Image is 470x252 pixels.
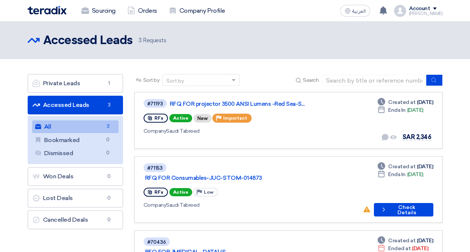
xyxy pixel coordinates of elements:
[402,133,431,141] span: SAR 2,346
[340,5,370,17] button: العربية
[139,36,166,45] span: Requests
[194,114,212,123] div: New
[378,98,433,106] div: [DATE]
[378,170,423,178] div: [DATE]
[105,101,114,109] span: 3
[374,203,433,216] button: Check Details
[104,136,113,144] span: 0
[144,127,358,135] div: Saudi Tabreed
[204,190,214,195] span: Low
[394,5,406,17] img: profile_test.png
[378,163,433,170] div: [DATE]
[28,96,123,114] a: Accessed Leads3
[223,116,247,121] span: Important
[388,106,406,114] span: Ends In
[28,167,123,186] a: Won Deals0
[378,106,423,114] div: [DATE]
[28,74,123,93] a: Private Leads1
[388,163,415,170] span: Created at
[352,9,366,14] span: العربية
[147,101,163,106] div: #71193
[169,114,192,122] span: Active
[28,189,123,208] a: Lost Deals0
[166,77,184,85] div: Sort by
[122,3,163,19] a: Orders
[144,128,166,134] span: Company
[154,190,163,195] span: RFx
[147,240,166,245] div: #70436
[43,33,133,48] h2: Accessed Leads
[303,76,319,84] span: Search
[145,175,332,181] a: RFQ FOR Consumables-JUC-STOM-014873
[322,75,427,86] input: Search by title or reference number
[28,6,67,15] img: Teradix logo
[32,147,119,160] a: Dismissed
[105,173,114,180] span: 0
[105,216,114,224] span: 0
[388,170,406,178] span: Ends In
[388,237,415,245] span: Created at
[144,202,166,208] span: Company
[170,101,357,107] a: RFQ FOR projector 3500 ANSI Lumens -Red Sea-S...
[105,194,114,202] span: 0
[76,3,122,19] a: Sourcing
[144,201,357,209] div: Saudi Tabreed
[139,37,142,44] span: 3
[143,76,160,84] span: Sort by
[154,116,163,121] span: RFx
[104,123,113,130] span: 3
[378,237,433,245] div: [DATE]
[163,3,231,19] a: Company Profile
[409,12,443,16] div: [PERSON_NAME]
[28,210,123,229] a: Cancelled Deals0
[32,134,119,147] a: Bookmarked
[147,166,163,170] div: #71153
[388,98,415,106] span: Created at
[105,80,114,87] span: 1
[104,149,113,157] span: 0
[32,120,119,133] a: All
[409,6,430,12] div: Account
[169,188,192,196] span: Active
